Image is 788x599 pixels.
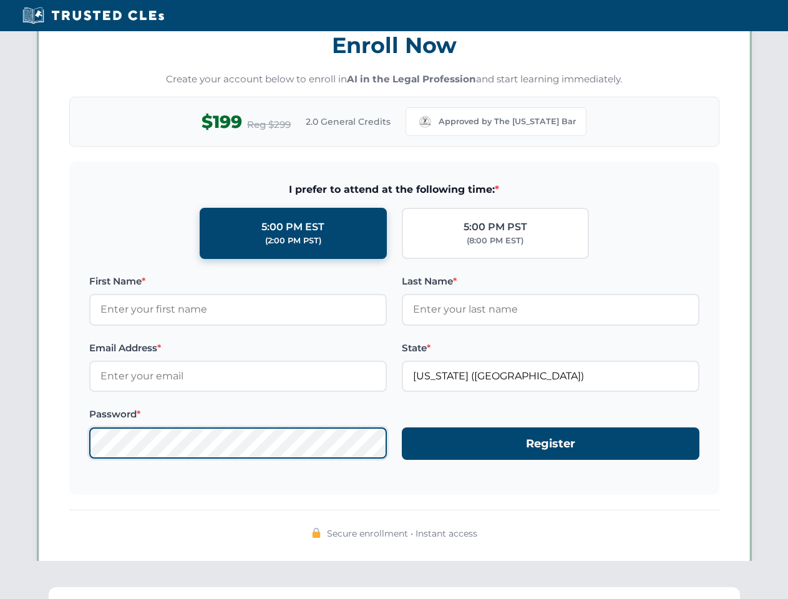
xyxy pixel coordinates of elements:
img: Missouri Bar [416,113,434,130]
label: Email Address [89,341,387,356]
img: 🔒 [311,528,321,538]
input: Enter your first name [89,294,387,325]
span: 2.0 General Credits [306,115,391,129]
span: $199 [202,108,242,136]
p: Create your account below to enroll in and start learning immediately. [69,72,719,87]
button: Register [402,427,699,460]
span: Approved by The [US_STATE] Bar [439,115,576,128]
input: Enter your last name [402,294,699,325]
span: I prefer to attend at the following time: [89,182,699,198]
span: Reg $299 [247,117,291,132]
div: 5:00 PM EST [261,219,324,235]
input: Enter your email [89,361,387,392]
label: Last Name [402,274,699,289]
label: Password [89,407,387,422]
input: Missouri (MO) [402,361,699,392]
div: (2:00 PM PST) [265,235,321,247]
label: First Name [89,274,387,289]
h3: Enroll Now [69,26,719,65]
img: Trusted CLEs [19,6,168,25]
span: Secure enrollment • Instant access [327,527,477,540]
label: State [402,341,699,356]
div: (8:00 PM EST) [467,235,523,247]
strong: AI in the Legal Profession [347,73,476,85]
div: 5:00 PM PST [464,219,527,235]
